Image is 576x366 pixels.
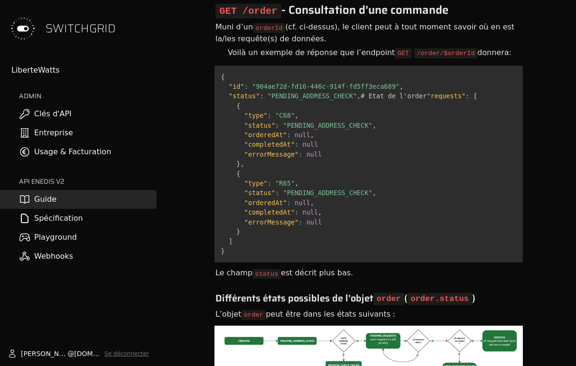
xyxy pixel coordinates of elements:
span: { [236,102,240,110]
span: "errorMessage" [244,150,299,158]
span: { [221,73,225,81]
code: # Etat de l'order [221,73,477,255]
span: , [241,160,244,168]
span: : [268,112,271,119]
span: "type" [244,112,268,119]
span: "orderedAt" [244,131,287,139]
span: : [287,131,291,139]
span: { [236,170,240,178]
span: null [307,218,322,226]
code: orderId [253,23,285,33]
span: [DOMAIN_NAME] [74,349,101,358]
span: , [310,199,314,206]
span: : [268,179,271,187]
span: [PERSON_NAME].vanheusden [21,349,67,358]
span: "R65" [275,179,295,187]
span: } [236,228,240,235]
span: , [372,122,376,129]
code: GET [395,48,411,58]
span: } [236,160,240,168]
div: L’objet peut être dans les états suivants : [214,307,523,321]
span: , [357,92,361,100]
span: "904ae72d-fd16-446c-914f-fd5ff3eca689" [252,83,399,90]
h2: API ENEDIS v2 [19,177,157,186]
span: "errorMessage" [244,218,299,226]
span: , [310,131,314,139]
span: , [295,112,298,119]
code: order [242,310,266,319]
span: - Consultation d’une commande [215,1,448,19]
span: : [295,141,298,148]
span: @ [67,349,74,358]
span: , [399,83,403,90]
span: : [275,189,279,197]
span: "PENDING_ADDRESS_CHECK" [283,189,372,197]
span: "completedAt" [244,141,295,148]
span: "C68" [275,112,295,119]
code: /order/$orderId [414,48,477,58]
span: , [372,189,376,197]
span: } [221,247,225,255]
div: LiberteWatts [11,65,157,76]
span: [ [474,92,477,100]
span: , [295,179,298,187]
span: "status" [244,122,275,129]
span: : [260,92,263,100]
span: null [295,131,310,139]
span: null [295,199,310,206]
span: : [275,122,279,129]
code: order.status [408,293,472,305]
span: : [244,83,248,90]
span: "id" [229,83,244,90]
img: Switchgrid Logo [8,13,38,44]
span: : [295,208,298,216]
code: order [373,293,404,305]
span: "status" [244,189,275,197]
span: "PENDING_ADDRESS_CHECK" [268,92,357,100]
span: : [287,199,291,206]
span: Différents états possibles de l’objet ( ) [215,291,475,306]
h2: ADMIN [19,91,157,101]
span: : [298,150,302,158]
span: "PENDING_ADDRESS_CHECK" [283,122,372,129]
span: SWITCHGRID [46,21,116,36]
button: Se déconnecter [104,350,149,357]
span: "completedAt" [244,208,295,216]
span: null [302,141,318,148]
div: Voilà un exemple de réponse que l’endpoint donnera: [227,46,522,60]
span: : [465,92,469,100]
span: , [318,208,322,216]
span: "requests" [427,92,465,100]
code: GET /order [215,4,281,19]
span: "type" [244,179,268,187]
span: null [302,208,318,216]
code: status [252,269,281,279]
div: Muni d’un (cf. ci-dessus), le client peut à tout moment savoir où en est la/les requête(s) de don... [214,20,523,62]
div: Le champ est décrit plus bas. [214,266,523,280]
span: ] [229,237,232,245]
span: : [298,218,302,226]
span: "status" [229,92,260,100]
span: null [307,150,322,158]
span: "orderedAt" [244,199,287,206]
